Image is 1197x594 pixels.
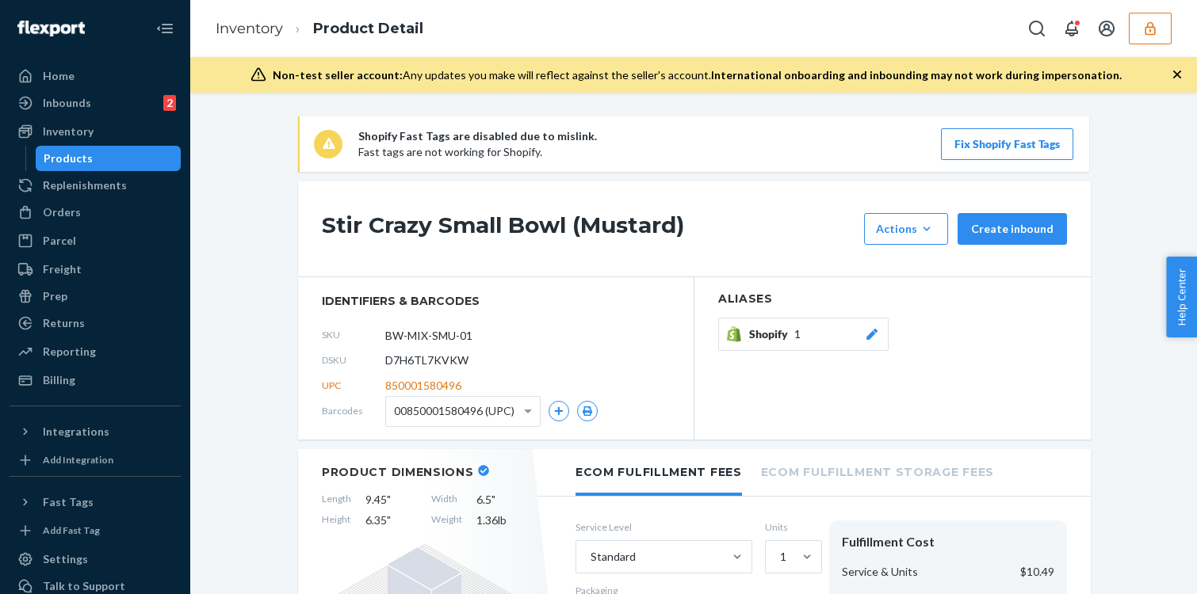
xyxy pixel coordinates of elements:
[43,372,75,388] div: Billing
[794,326,801,342] span: 1
[43,344,96,360] div: Reporting
[1021,13,1053,44] button: Open Search Box
[576,449,742,496] li: Ecom Fulfillment Fees
[322,293,670,309] span: identifiers & barcodes
[1056,13,1088,44] button: Open notifications
[10,521,181,540] a: Add Fast Tag
[385,378,461,394] span: 850001580496
[10,419,181,444] button: Integrations
[10,90,181,116] a: Inbounds2
[322,379,385,392] span: UPC
[10,228,181,253] a: Parcel
[778,549,780,565] input: 1
[491,493,495,506] span: "
[43,424,109,440] div: Integrations
[322,492,351,508] span: Length
[780,549,786,565] div: 1
[765,520,816,534] label: Units
[1166,257,1197,337] button: Help Center
[476,492,528,508] span: 6.5
[385,352,468,368] span: D7H6TL7KVKW
[431,512,462,528] span: Weight
[941,128,1073,160] button: Fix Shopify Fast Tags
[761,449,994,493] li: Ecom Fulfillment Storage Fees
[387,493,391,506] span: "
[10,63,181,89] a: Home
[10,546,181,572] a: Settings
[365,492,417,508] span: 9.45
[1020,564,1054,580] p: $10.49
[44,150,93,166] div: Products
[711,68,1122,82] span: International onboarding and inbounding may not work during impersonation.
[864,213,948,245] button: Actions
[313,20,423,37] a: Product Detail
[365,512,417,528] span: 6.35
[1094,546,1181,586] iframe: Opens a widget where you can chat to one of our agents
[17,21,85,36] img: Flexport logo
[10,257,181,282] a: Freight
[43,204,81,220] div: Orders
[591,549,636,565] div: Standard
[203,6,436,52] ol: breadcrumbs
[958,213,1067,245] button: Create inbound
[358,128,597,144] p: Shopify Fast Tags are disabled due to mislink.
[322,404,385,417] span: Barcodes
[431,492,462,508] span: Width
[10,200,181,225] a: Orders
[10,339,181,364] a: Reporting
[394,398,514,425] span: 00850001580496 (UPC)
[718,293,1067,305] h2: Aliases
[43,494,94,510] div: Fast Tags
[576,520,752,534] label: Service Level
[43,233,76,249] div: Parcel
[36,146,182,171] a: Products
[43,95,91,111] div: Inbounds
[876,221,936,237] div: Actions
[43,315,85,331] div: Returns
[43,578,125,594] div: Talk to Support
[476,512,528,528] span: 1.36 lb
[322,328,385,341] span: SKU
[322,465,474,479] h2: Product Dimensions
[387,513,391,527] span: "
[718,318,889,351] button: Shopify1
[43,524,100,537] div: Add Fast Tag
[43,551,88,567] div: Settings
[749,326,794,342] span: Shopify
[358,144,597,160] p: Fast tags are not working for Shopify.
[10,310,181,336] a: Returns
[273,68,403,82] span: Non-test seller account:
[842,533,1054,551] div: Fulfillment Cost
[273,67,1122,83] div: Any updates you make will reflect against the seller's account.
[10,451,181,470] a: Add Integration
[322,213,856,245] h1: Stir Crazy Small Bowl (Mustard)
[43,68,75,84] div: Home
[322,512,351,528] span: Height
[10,367,181,393] a: Billing
[1091,13,1122,44] button: Open account menu
[589,549,591,565] input: Standard
[43,453,113,466] div: Add Integration
[43,288,67,304] div: Prep
[10,173,181,198] a: Replenishments
[10,284,181,309] a: Prep
[43,261,82,277] div: Freight
[149,13,181,44] button: Close Navigation
[43,124,94,139] div: Inventory
[842,564,918,580] p: Service & Units
[43,177,127,193] div: Replenishments
[216,20,283,37] a: Inventory
[163,95,176,111] div: 2
[10,119,181,144] a: Inventory
[322,353,385,367] span: DSKU
[10,489,181,515] button: Fast Tags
